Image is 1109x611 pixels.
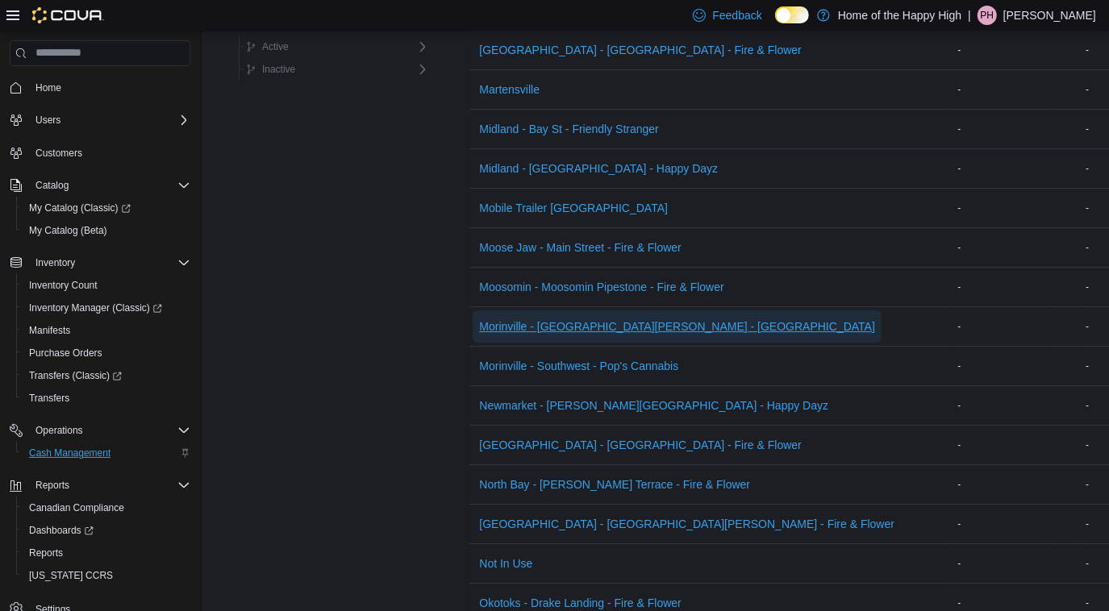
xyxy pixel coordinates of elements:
[29,324,70,337] span: Manifests
[955,198,1047,218] div: -
[23,276,104,295] a: Inventory Count
[16,564,197,587] button: [US_STATE] CCRS
[23,543,69,563] a: Reports
[479,239,682,256] span: Moose Jaw - Main Street - Fire & Flower
[479,555,532,572] span: Not In Use
[16,197,197,219] a: My Catalog (Classic)
[23,198,137,218] a: My Catalog (Classic)
[35,424,83,437] span: Operations
[29,279,98,292] span: Inventory Count
[955,475,1047,494] div: -
[29,501,124,514] span: Canadian Compliance
[479,595,682,611] span: Okotoks - Drake Landing - Fire & Flower
[838,6,961,25] p: Home of the Happy High
[479,358,678,374] span: Morinville - Southwest - Pop's Cannabis
[23,321,190,340] span: Manifests
[29,110,190,130] span: Users
[29,421,90,440] button: Operations
[23,566,119,585] a: [US_STATE] CCRS
[23,276,190,295] span: Inventory Count
[23,566,190,585] span: Washington CCRS
[29,301,162,314] span: Inventory Manager (Classic)
[955,238,1047,257] div: -
[775,6,809,23] input: Dark Mode
[23,343,109,363] a: Purchase Orders
[32,7,104,23] img: Cova
[29,78,68,98] a: Home
[955,40,1047,60] div: -
[3,109,197,131] button: Users
[23,443,117,463] a: Cash Management
[955,80,1047,99] div: -
[23,521,190,540] span: Dashboards
[473,389,835,422] button: Newmarket - [PERSON_NAME][GEOGRAPHIC_DATA] - Happy Dayz
[16,342,197,364] button: Purchase Orders
[955,396,1047,415] div: -
[3,76,197,99] button: Home
[35,479,69,492] span: Reports
[479,81,540,98] span: Martensville
[3,474,197,497] button: Reports
[23,366,190,385] span: Transfers (Classic)
[35,256,75,269] span: Inventory
[479,476,750,493] span: North Bay - [PERSON_NAME] Terrace - Fire & Flower
[29,476,76,495] button: Reports
[479,42,802,58] span: [GEOGRAPHIC_DATA] - [GEOGRAPHIC_DATA] - Fire & Flower
[29,202,131,214] span: My Catalog (Classic)
[775,23,776,24] span: Dark Mode
[473,468,757,501] button: North Bay - [PERSON_NAME] Terrace - Fire & Flower
[29,253,190,272] span: Inventory
[23,198,190,218] span: My Catalog (Classic)
[29,176,190,195] span: Catalog
[29,110,67,130] button: Users
[955,159,1047,178] div: -
[479,516,894,532] span: [GEOGRAPHIC_DATA] - [GEOGRAPHIC_DATA][PERSON_NAME] - Fire & Flower
[23,298,169,318] a: Inventory Manager (Classic)
[16,364,197,387] a: Transfers (Classic)
[23,343,190,363] span: Purchase Orders
[981,6,994,25] span: PH
[262,63,295,76] span: Inactive
[3,141,197,164] button: Customers
[29,347,102,360] span: Purchase Orders
[3,419,197,442] button: Operations
[3,251,197,274] button: Inventory
[479,121,659,137] span: Midland - Bay St - Friendly Stranger
[16,219,197,242] button: My Catalog (Beta)
[3,174,197,197] button: Catalog
[473,34,808,66] button: [GEOGRAPHIC_DATA] - [GEOGRAPHIC_DATA] - Fire & Flower
[479,397,828,414] span: Newmarket - [PERSON_NAME][GEOGRAPHIC_DATA] - Happy Dayz
[955,554,1047,573] div: -
[473,350,685,382] button: Morinville - Southwest - Pop's Cannabis
[35,179,69,192] span: Catalog
[23,321,77,340] a: Manifests
[16,442,197,464] button: Cash Management
[473,152,724,185] button: Midland - [GEOGRAPHIC_DATA] - Happy Dayz
[35,81,61,94] span: Home
[479,200,668,216] span: Mobile Trailer [GEOGRAPHIC_DATA]
[29,176,75,195] button: Catalog
[23,389,190,408] span: Transfers
[23,498,131,517] a: Canadian Compliance
[240,60,302,79] button: Inactive
[16,519,197,542] a: Dashboards
[29,224,107,237] span: My Catalog (Beta)
[479,318,875,335] span: Morinville - [GEOGRAPHIC_DATA][PERSON_NAME] - [GEOGRAPHIC_DATA]
[23,521,100,540] a: Dashboards
[29,524,94,537] span: Dashboards
[23,443,190,463] span: Cash Management
[16,542,197,564] button: Reports
[23,221,190,240] span: My Catalog (Beta)
[16,497,197,519] button: Canadian Compliance
[262,40,289,53] span: Active
[473,113,665,145] button: Midland - Bay St - Friendly Stranger
[16,274,197,297] button: Inventory Count
[473,192,674,224] button: Mobile Trailer [GEOGRAPHIC_DATA]
[473,429,808,461] button: [GEOGRAPHIC_DATA] - [GEOGRAPHIC_DATA] - Fire & Flower
[479,437,802,453] span: [GEOGRAPHIC_DATA] - [GEOGRAPHIC_DATA] - Fire & Flower
[23,298,190,318] span: Inventory Manager (Classic)
[29,77,190,98] span: Home
[473,271,730,303] button: Moosomin - Moosomin Pipestone - Fire & Flower
[479,279,723,295] span: Moosomin - Moosomin Pipestone - Fire & Flower
[29,569,113,582] span: [US_STATE] CCRS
